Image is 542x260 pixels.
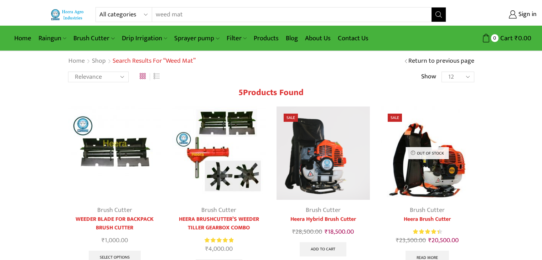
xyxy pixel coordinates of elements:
a: Heera Hybrid Brush Cutter [277,215,370,224]
span: Sign in [517,10,537,19]
a: Brush Cutter [410,205,445,215]
div: Rated 5.00 out of 5 [205,236,233,244]
a: Raingun [35,30,70,47]
bdi: 28,500.00 [292,227,322,237]
span: Sale [388,114,402,122]
img: Heera Brush Cutter [381,106,474,200]
bdi: 4,000.00 [205,244,233,254]
bdi: 18,500.00 [325,227,354,237]
bdi: 1,000.00 [102,235,128,246]
a: Filter [223,30,250,47]
span: Cart [499,33,513,43]
nav: Breadcrumb [68,57,196,66]
img: Heera Brush Cutter’s Weeder Tiller Gearbox Combo [172,106,266,200]
a: Sprayer pump [171,30,223,47]
span: ₹ [292,227,295,237]
a: Blog [282,30,301,47]
a: 0 Cart ₹0.00 [453,32,531,45]
a: Sign in [457,8,537,21]
span: ₹ [396,235,399,246]
a: HEERA BRUSHCUTTER’S WEEDER TILLER GEARBOX COMBO [172,215,266,232]
img: Weeder Blade For Brush Cutter [68,106,162,200]
a: WEEDER BLADE FOR BACKPACK BRUSH CUTTER [68,215,162,232]
span: ₹ [102,235,105,246]
input: Search for... [152,7,423,22]
span: Products found [243,85,304,100]
div: Rated 4.55 out of 5 [413,228,442,235]
span: ₹ [515,33,518,44]
span: ₹ [205,244,208,254]
span: ₹ [325,227,328,237]
span: ₹ [428,235,432,246]
span: Show [421,72,436,82]
h1: Search results for “weed mat” [113,57,196,65]
a: Drip Irrigation [118,30,171,47]
a: Add to cart: “Heera Hybrid Brush Cutter” [300,242,346,256]
a: Brush Cutter [97,205,132,215]
a: Shop [92,57,106,66]
img: Heera Hybrid Brush Cutter [277,106,370,200]
p: Out of stock [406,147,449,159]
bdi: 0.00 [515,33,531,44]
span: 5 [238,85,243,100]
bdi: 20,500.00 [428,235,459,246]
a: Heera Brush Cutter [381,215,474,224]
a: Brush Cutter [306,205,341,215]
a: Home [11,30,35,47]
span: Rated out of 5 [205,236,233,244]
a: Brush Cutter [201,205,236,215]
a: Products [250,30,282,47]
a: Contact Us [334,30,372,47]
bdi: 23,500.00 [396,235,426,246]
a: Home [68,57,85,66]
span: Rated out of 5 [413,228,439,235]
select: Shop order [68,72,129,82]
span: Sale [284,114,298,122]
span: 0 [491,34,499,42]
a: Return to previous page [408,57,474,66]
a: About Us [301,30,334,47]
button: Search button [432,7,446,22]
a: Brush Cutter [70,30,118,47]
